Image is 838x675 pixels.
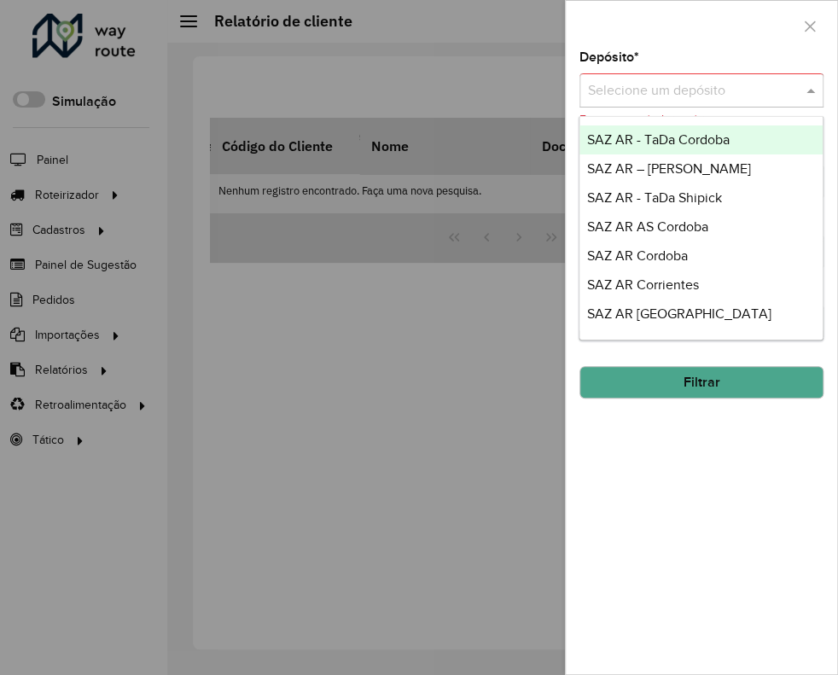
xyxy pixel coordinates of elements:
span: SAZ AR Corrientes [586,277,698,292]
span: SAZ AR - TaDa Cordoba [586,132,729,147]
span: SAZ AR Cordoba [586,248,687,263]
ng-dropdown-panel: Options list [579,116,823,340]
span: SAZ AR - TaDa Shipick [586,190,721,205]
button: Filtrar [579,366,823,399]
span: SAZ AR [GEOGRAPHIC_DATA] [586,306,771,321]
span: SAZ AR – [PERSON_NAME] [586,161,750,176]
label: Depósito [579,47,639,67]
formly-validation-message: Este campo é obrigatório [579,113,712,126]
span: SAZ AR AS Cordoba [586,219,707,234]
